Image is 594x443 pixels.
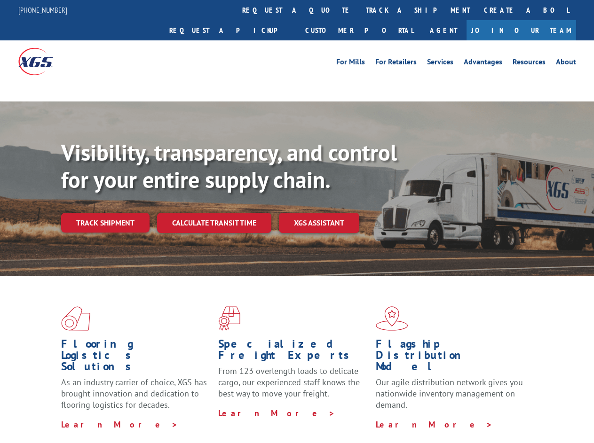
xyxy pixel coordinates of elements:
span: As an industry carrier of choice, XGS has brought innovation and dedication to flooring logistics... [61,377,207,410]
a: Calculate transit time [157,213,271,233]
b: Visibility, transparency, and control for your entire supply chain. [61,138,397,194]
a: Track shipment [61,213,150,233]
h1: Flagship Distribution Model [376,338,526,377]
h1: Specialized Freight Experts [218,338,368,365]
a: Customer Portal [298,20,420,40]
a: Resources [513,58,546,69]
h1: Flooring Logistics Solutions [61,338,211,377]
img: xgs-icon-flagship-distribution-model-red [376,306,408,331]
a: About [556,58,576,69]
img: xgs-icon-total-supply-chain-intelligence-red [61,306,90,331]
img: xgs-icon-focused-on-flooring-red [218,306,240,331]
a: Learn More > [376,419,493,430]
span: Our agile distribution network gives you nationwide inventory management on demand. [376,377,523,410]
a: [PHONE_NUMBER] [18,5,67,15]
a: Learn More > [61,419,178,430]
a: For Retailers [375,58,417,69]
a: Learn More > [218,408,335,419]
a: For Mills [336,58,365,69]
p: From 123 overlength loads to delicate cargo, our experienced staff knows the best way to move you... [218,365,368,407]
a: Request a pickup [162,20,298,40]
a: XGS ASSISTANT [279,213,359,233]
a: Join Our Team [467,20,576,40]
a: Services [427,58,453,69]
a: Agent [420,20,467,40]
a: Advantages [464,58,502,69]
